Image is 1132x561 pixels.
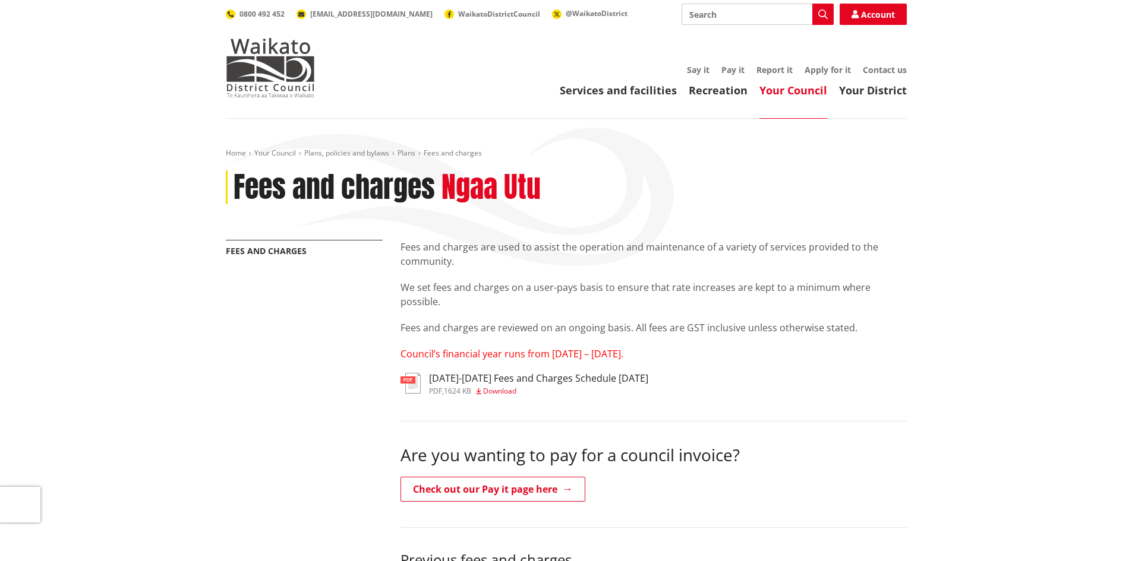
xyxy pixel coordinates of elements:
[444,9,540,19] a: WaikatoDistrictCouncil
[552,8,628,18] a: @WaikatoDistrict
[429,388,648,395] div: ,
[682,4,834,25] input: Search input
[226,38,315,97] img: Waikato District Council - Te Kaunihera aa Takiwaa o Waikato
[721,64,745,75] a: Pay it
[297,9,433,19] a: [EMAIL_ADDRESS][DOMAIN_NAME]
[839,83,907,97] a: Your District
[254,148,296,158] a: Your Council
[401,347,623,360] span: Council’s financial year runs from [DATE] – [DATE].
[429,386,442,396] span: pdf
[840,4,907,25] a: Account
[226,245,307,256] a: Fees and charges
[689,83,748,97] a: Recreation
[401,280,907,309] p: We set fees and charges on a user-pays basis to ensure that rate increases are kept to a minimum ...
[310,9,433,19] span: [EMAIL_ADDRESS][DOMAIN_NAME]
[226,148,907,159] nav: breadcrumb
[687,64,710,75] a: Say it
[401,443,740,466] span: Are you wanting to pay for a council invoice?
[226,9,285,19] a: 0800 492 452
[560,83,677,97] a: Services and facilities
[458,9,540,19] span: WaikatoDistrictCouncil
[239,9,285,19] span: 0800 492 452
[401,240,907,268] p: Fees and charges are used to assist the operation and maintenance of a variety of services provid...
[483,386,516,396] span: Download
[398,148,415,158] a: Plans
[429,373,648,384] h3: [DATE]-[DATE] Fees and Charges Schedule [DATE]
[401,321,907,335] p: Fees and charges are reviewed on an ongoing basis. All fees are GST inclusive unless otherwise st...
[805,64,851,75] a: Apply for it
[442,170,541,205] h2: Ngaa Utu
[863,64,907,75] a: Contact us
[401,373,648,394] a: [DATE]-[DATE] Fees and Charges Schedule [DATE] pdf,1624 KB Download
[759,83,827,97] a: Your Council
[226,148,246,158] a: Home
[566,8,628,18] span: @WaikatoDistrict
[424,148,482,158] span: Fees and charges
[304,148,389,158] a: Plans, policies and bylaws
[401,373,421,394] img: document-pdf.svg
[401,477,585,502] a: Check out our Pay it page here
[234,170,435,205] h1: Fees and charges
[444,386,471,396] span: 1624 KB
[756,64,793,75] a: Report it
